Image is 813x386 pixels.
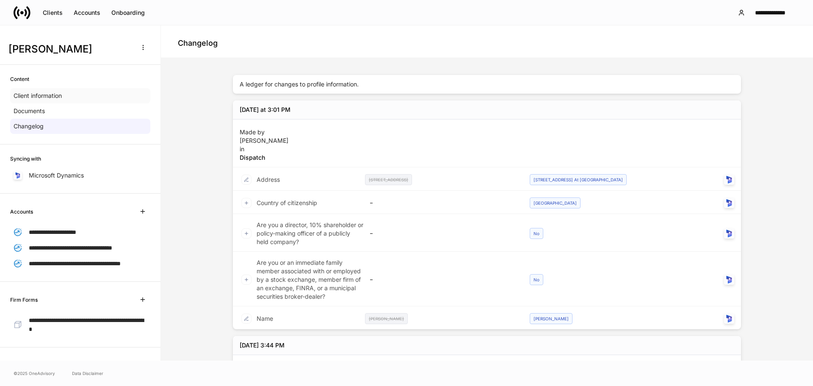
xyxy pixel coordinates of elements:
[106,6,150,19] button: Onboarding
[10,119,150,134] a: Changelog
[37,6,68,19] button: Clients
[530,228,543,239] div: No
[240,106,290,114] div: [DATE] at 3:01 PM
[257,221,363,246] p: Are you a director, 10% shareholder or policy-making officer of a publicly held company?
[724,275,734,285] div: Microsoft Dynamics
[10,168,150,183] a: Microsoft Dynamics
[370,199,373,207] h6: –
[724,228,734,239] div: Microsoft Dynamics
[257,175,280,184] p: Address
[725,175,733,184] img: sIOyOZvWb5kUEAwh5D03bPzsWHrUXBSdsWHDhg8Ma8+nBQBvlija69eFAv+snJUCyn8AqO+ElBnIpgMAAAAASUVORK5CYII=
[14,107,45,115] p: Documents
[10,88,150,103] a: Client information
[370,229,373,237] h6: –
[725,275,733,284] img: sIOyOZvWb5kUEAwh5D03bPzsWHrUXBSdsWHDhg8Ma8+nBQBvlija69eFAv+snJUCyn8AqO+ElBnIpgMAAAAASUVORK5CYII=
[178,38,218,48] h4: Changelog
[724,175,734,185] div: Microsoft Dynamics
[10,361,52,369] h6: [PERSON_NAME]
[724,314,734,324] div: Microsoft Dynamics
[240,125,288,162] div: Made by in
[257,314,273,323] p: Name
[14,172,21,179] img: sIOyOZvWb5kUEAwh5D03bPzsWHrUXBSdsWHDhg8Ma8+nBQBvlija69eFAv+snJUCyn8AqO+ElBnIpgMAAAAASUVORK5CYII=
[724,198,734,208] div: Microsoft Dynamics
[10,103,150,119] a: Documents
[10,155,41,163] h6: Syncing with
[240,341,285,350] div: [DATE] 3:44 PM
[68,6,106,19] button: Accounts
[530,197,581,208] div: [GEOGRAPHIC_DATA]
[725,314,733,323] img: sIOyOZvWb5kUEAwh5D03bPzsWHrUXBSdsWHDhg8Ma8+nBQBvlija69eFAv+snJUCyn8AqO+ElBnIpgMAAAAASUVORK5CYII=
[725,199,733,207] img: sIOyOZvWb5kUEAwh5D03bPzsWHrUXBSdsWHDhg8Ma8+nBQBvlija69eFAv+snJUCyn8AqO+ElBnIpgMAAAAASUVORK5CYII=
[10,75,29,83] h6: Content
[72,370,103,377] a: Data Disclaimer
[233,75,741,94] div: A ledger for changes to profile information.
[14,92,62,100] p: Client information
[14,122,44,131] p: Changelog
[257,258,363,301] p: Are you or an immediate family member associated with or employed by a stock exchange, member fir...
[725,229,733,238] img: sIOyOZvWb5kUEAwh5D03bPzsWHrUXBSdsWHDhg8Ma8+nBQBvlija69eFAv+snJUCyn8AqO+ElBnIpgMAAAAASUVORK5CYII=
[10,296,38,304] h6: Firm Forms
[530,174,627,185] div: [STREET_ADDRESS] At [GEOGRAPHIC_DATA]
[8,42,131,56] h3: [PERSON_NAME]
[530,313,572,324] div: [PERSON_NAME]
[240,136,288,145] p: [PERSON_NAME]
[257,199,317,207] p: Country of citizenship
[240,153,288,162] h5: Dispatch
[365,313,408,324] div: [PERSON_NAME]
[365,174,412,185] div: [STREET_ADDRESS]
[370,275,373,283] h6: –
[111,10,145,16] div: Onboarding
[14,370,55,377] span: © 2025 OneAdvisory
[530,274,543,285] div: No
[29,171,84,180] p: Microsoft Dynamics
[10,208,33,216] h6: Accounts
[43,10,63,16] div: Clients
[74,10,100,16] div: Accounts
